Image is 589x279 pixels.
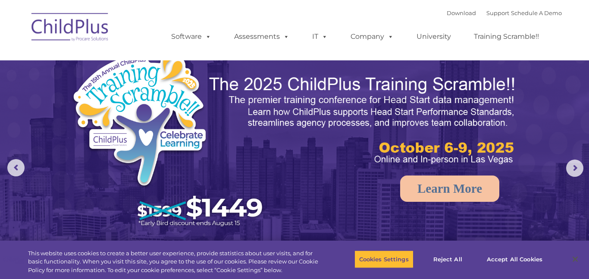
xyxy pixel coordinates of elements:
[447,9,476,16] a: Download
[342,28,402,45] a: Company
[511,9,562,16] a: Schedule A Demo
[27,7,113,50] img: ChildPlus by Procare Solutions
[120,92,157,99] span: Phone number
[408,28,460,45] a: University
[163,28,220,45] a: Software
[421,250,475,268] button: Reject All
[304,28,336,45] a: IT
[400,176,499,202] a: Learn More
[566,250,585,269] button: Close
[447,9,562,16] font: |
[354,250,414,268] button: Cookies Settings
[120,57,146,63] span: Last name
[465,28,548,45] a: Training Scramble!!
[226,28,298,45] a: Assessments
[482,250,547,268] button: Accept All Cookies
[486,9,509,16] a: Support
[28,249,324,275] div: This website uses cookies to create a better user experience, provide statistics about user visit...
